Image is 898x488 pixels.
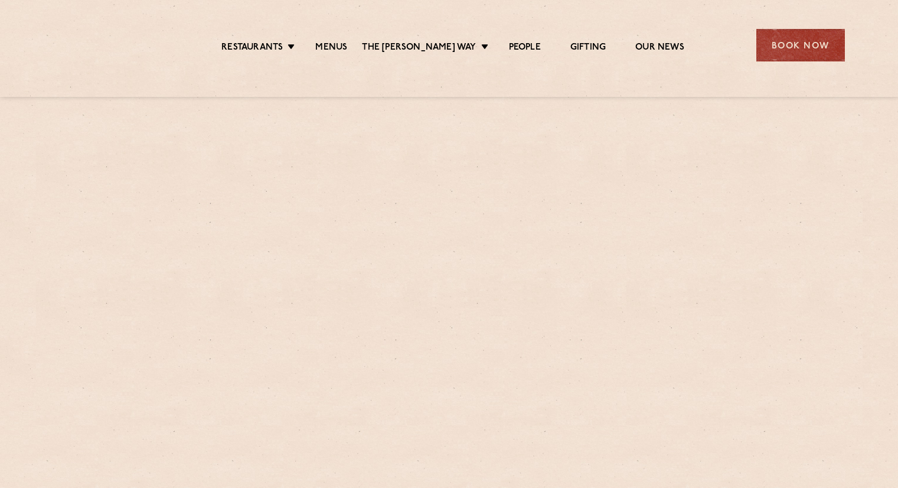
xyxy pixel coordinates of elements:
[221,42,283,55] a: Restaurants
[362,42,476,55] a: The [PERSON_NAME] Way
[54,11,156,79] img: svg%3E
[509,42,541,55] a: People
[756,29,845,61] div: Book Now
[570,42,606,55] a: Gifting
[315,42,347,55] a: Menus
[635,42,684,55] a: Our News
